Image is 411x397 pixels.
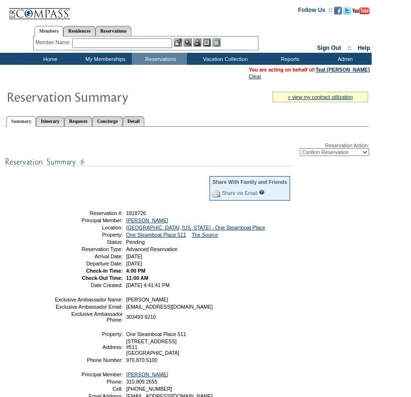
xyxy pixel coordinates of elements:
img: Reservations [203,38,211,47]
td: Arrival Date: [54,253,123,259]
span: You are acting on behalf of: [249,67,370,72]
td: Principal Member: [54,372,123,377]
td: Property: [54,331,123,337]
span: 11:00 AM [126,275,148,281]
a: Become our fan on Facebook [334,10,342,15]
a: [PERSON_NAME] [126,217,168,223]
a: One Steamboat Place 511 [126,232,186,238]
td: Status: [54,239,123,245]
span: [PERSON_NAME] [126,297,168,302]
a: Itinerary [36,116,64,126]
td: My Memberships [77,53,132,65]
td: Reservation Type: [54,246,123,252]
img: subTtlResSummary.gif [5,156,293,168]
td: Reservations [132,53,187,65]
img: Subscribe to our YouTube Channel [352,7,370,14]
img: Impersonate [193,38,201,47]
a: Members [35,26,64,36]
div: Member Name: [35,38,72,47]
td: Principal Member: [54,217,123,223]
a: [PERSON_NAME] [126,372,168,377]
td: Date Created: [54,282,123,288]
a: Residences [63,26,95,36]
img: b_edit.gif [174,38,182,47]
span: One Steamboat Place 511 [126,331,186,337]
td: Departure Date: [54,261,123,266]
td: Exclusive Ambassador Phone: [54,311,123,323]
span: 1818726 [126,210,146,216]
td: Exclusive Ambassador Email: [54,304,123,310]
div: Reservation Action: [5,143,369,156]
input: What is this? [259,190,265,195]
td: Admin [317,53,372,65]
span: [DATE] [126,261,142,266]
a: Sign Out [317,45,341,51]
a: Summary [6,116,36,127]
td: Reservation #: [54,210,123,216]
img: Become our fan on Facebook [334,7,342,14]
td: Address: [54,338,123,356]
span: :: [348,45,352,51]
img: View [184,38,192,47]
span: 970.870.5100 [126,357,157,363]
img: Reservaton Summary [6,87,198,106]
a: Share via Email [222,190,258,196]
td: Home [22,53,77,65]
a: Help [358,45,370,51]
strong: Check-Out Time: [82,275,123,281]
span: [STREET_ADDRESS] #511 [GEOGRAPHIC_DATA] [126,338,179,356]
strong: Check-In Time: [86,268,123,274]
a: » view my contract utilization [288,94,353,100]
td: Phone Number: [54,357,123,363]
span: [PHONE_NUMBER] [126,386,172,392]
td: Property: [54,232,123,238]
span: [EMAIL_ADDRESS][DOMAIN_NAME] [126,304,213,310]
a: Concierge [92,116,122,126]
td: Reports [261,53,317,65]
a: Reservations [95,26,131,36]
span: 303493 6210 [126,314,156,320]
span: 310.809.2655 [126,379,157,385]
span: [DATE] 4:41:41 PM [126,282,170,288]
td: Location: [54,225,123,230]
a: The Source [192,232,218,238]
td: Phone: [54,379,123,385]
a: Clear [249,73,261,79]
td: Exclusive Ambassador Name: [54,297,123,302]
a: Follow us on Twitter [343,10,351,15]
a: Requests [64,116,92,126]
img: b_calculator.gif [212,38,221,47]
span: Advanced Reservation [126,246,177,252]
span: 4:00 PM [126,268,145,274]
a: Subscribe to our YouTube Channel [352,10,370,15]
img: Follow us on Twitter [343,7,351,14]
span: Pending [126,239,145,245]
td: Follow Us :: [298,6,332,17]
td: Cell: [54,386,123,392]
a: Detail [123,116,145,126]
td: Vacation Collection [187,53,261,65]
div: Share With Family and Friends [212,179,287,185]
a: Teal [PERSON_NAME] [316,67,370,72]
a: [GEOGRAPHIC_DATA], [US_STATE] - One Steamboat Place [126,225,265,230]
span: [DATE] [126,253,142,259]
